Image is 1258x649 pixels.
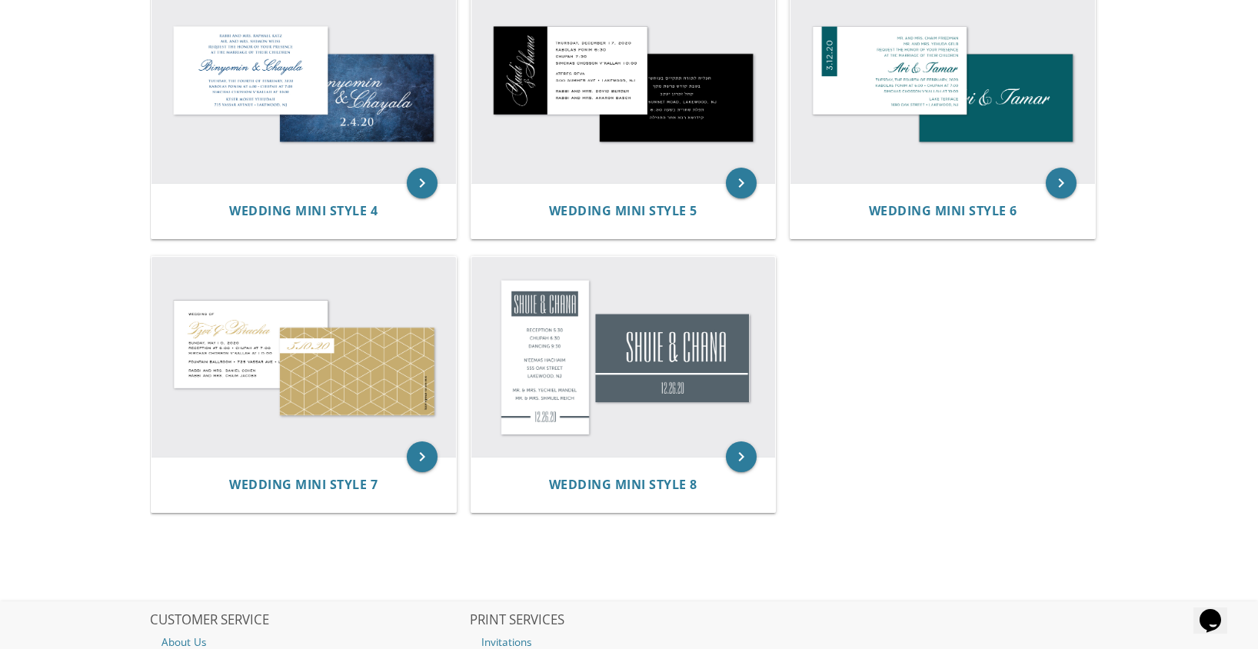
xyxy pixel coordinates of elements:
a: Wedding Mini Style 5 [549,204,697,218]
h2: CUSTOMER SERVICE [150,613,468,628]
a: Wedding Mini Style 8 [549,478,697,492]
iframe: chat widget [1193,587,1243,634]
span: Wedding Mini Style 6 [869,202,1017,219]
span: Wedding Mini Style 5 [549,202,697,219]
a: keyboard_arrow_right [726,168,757,198]
span: Wedding Mini Style 4 [229,202,378,219]
a: keyboard_arrow_right [407,441,438,472]
a: keyboard_arrow_right [407,168,438,198]
a: Wedding Mini Style 4 [229,204,378,218]
a: Wedding Mini Style 7 [229,478,378,492]
img: Wedding Mini Style 8 [471,257,776,457]
a: keyboard_arrow_right [726,441,757,472]
img: Wedding Mini Style 7 [151,257,456,457]
a: Wedding Mini Style 6 [869,204,1017,218]
span: Wedding Mini Style 7 [229,476,378,493]
a: keyboard_arrow_right [1046,168,1077,198]
h2: PRINT SERVICES [470,613,788,628]
span: Wedding Mini Style 8 [549,476,697,493]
